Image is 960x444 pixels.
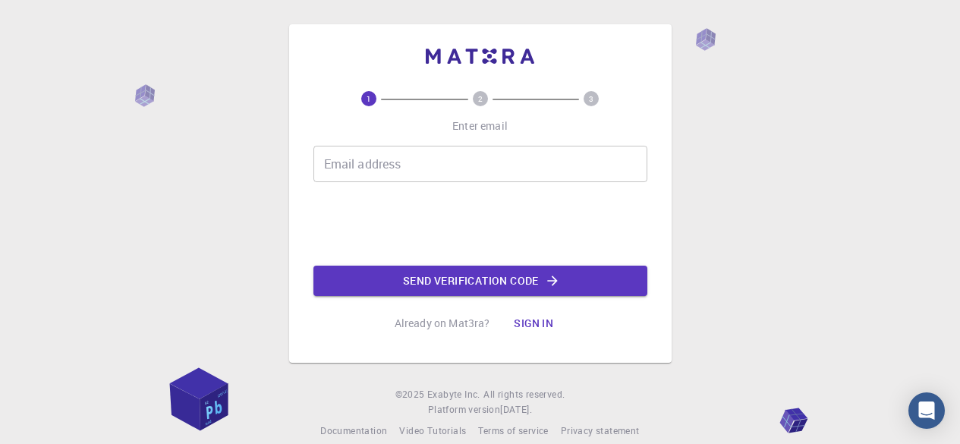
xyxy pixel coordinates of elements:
a: Video Tutorials [399,424,466,439]
span: All rights reserved. [483,387,565,402]
span: Documentation [320,424,387,436]
div: Open Intercom Messenger [908,392,945,429]
span: Privacy statement [561,424,640,436]
button: Send verification code [313,266,647,296]
text: 3 [589,93,593,104]
a: Exabyte Inc. [427,387,480,402]
button: Sign in [502,308,565,339]
p: Enter email [452,118,508,134]
a: [DATE]. [500,402,532,417]
span: [DATE] . [500,403,532,415]
text: 2 [478,93,483,104]
p: Already on Mat3ra? [395,316,490,331]
span: Platform version [428,402,500,417]
span: © 2025 [395,387,427,402]
a: Documentation [320,424,387,439]
a: Privacy statement [561,424,640,439]
a: Terms of service [478,424,548,439]
span: Video Tutorials [399,424,466,436]
span: Exabyte Inc. [427,388,480,400]
iframe: reCAPTCHA [365,194,596,253]
span: Terms of service [478,424,548,436]
text: 1 [367,93,371,104]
